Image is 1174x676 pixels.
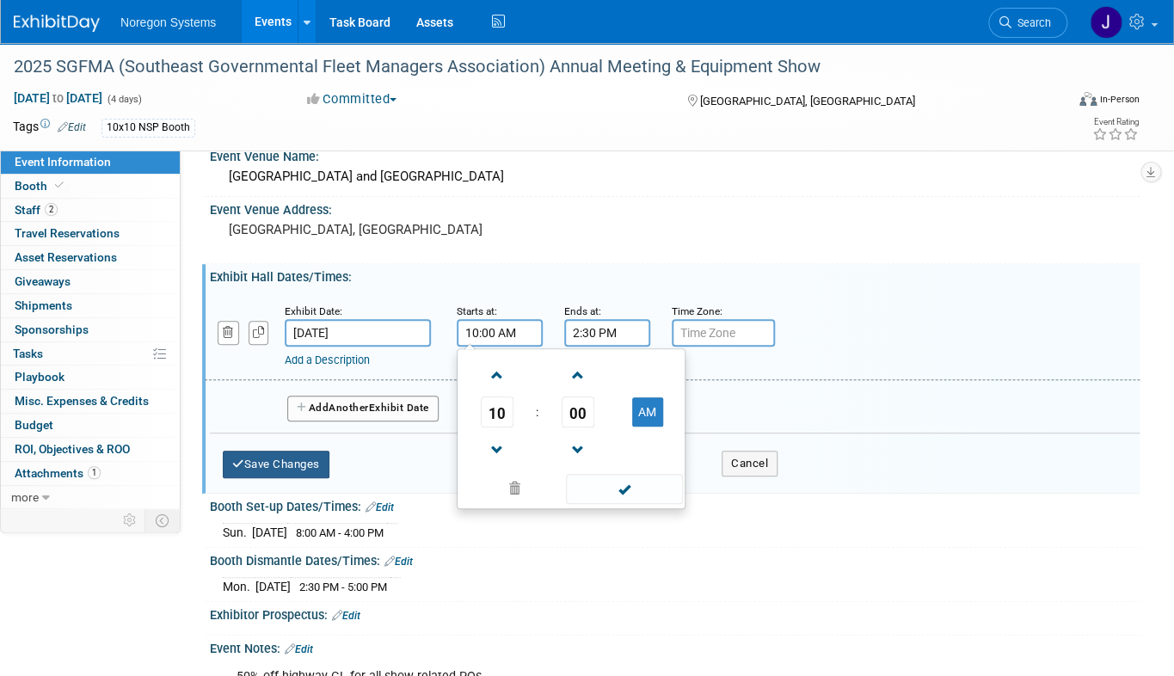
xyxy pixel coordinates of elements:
a: Decrement Hour [481,427,513,471]
span: ROI, Objectives & ROO [15,442,130,456]
div: Event Notes: [210,636,1140,658]
pre: [GEOGRAPHIC_DATA], [GEOGRAPHIC_DATA] [229,222,578,237]
div: Event Venue Address: [210,197,1140,218]
a: Edit [58,121,86,133]
a: Shipments [1,294,180,317]
div: 2025 SGFMA (Southeast Governmental Fleet Managers Association) Annual Meeting & Equipment Show [8,52,1043,83]
a: Search [988,8,1067,38]
div: Exhibit Hall Dates/Times: [210,264,1140,286]
img: Format-Inperson.png [1079,92,1097,106]
span: Pick Minute [562,396,594,427]
button: Committed [301,90,403,108]
small: Exhibit Date: [285,305,342,317]
small: Ends at: [564,305,601,317]
a: Tasks [1,342,180,366]
span: 2:30 PM - 5:00 PM [299,581,387,593]
a: Edit [384,556,413,568]
button: AM [632,397,663,427]
span: Search [1011,16,1051,29]
button: Save Changes [223,451,329,478]
span: to [50,91,66,105]
span: Tasks [13,347,43,360]
small: Time Zone: [672,305,722,317]
td: Toggle Event Tabs [145,509,181,532]
a: Misc. Expenses & Credits [1,390,180,413]
input: End Time [564,319,650,347]
a: Increment Minute [562,353,594,396]
td: [DATE] [252,523,287,541]
a: Asset Reservations [1,246,180,269]
a: Sponsorships [1,318,180,341]
div: Event Format [974,89,1140,115]
span: Shipments [15,298,72,312]
span: Another [329,402,369,414]
a: ROI, Objectives & ROO [1,438,180,461]
span: Playbook [15,370,65,384]
span: Misc. Expenses & Credits [15,394,149,408]
div: Event Venue Name: [210,144,1140,165]
a: Edit [285,643,313,655]
span: Staff [15,203,58,217]
div: Booth Set-up Dates/Times: [210,494,1140,516]
div: Exhibitor Prospectus: [210,602,1140,624]
span: Event Information [15,155,111,169]
a: Edit [332,610,360,622]
span: Noregon Systems [120,15,216,29]
a: Booth [1,175,180,198]
small: Starts at: [457,305,497,317]
span: Attachments [15,466,101,480]
span: 8:00 AM - 4:00 PM [296,526,384,539]
a: Staff2 [1,199,180,222]
a: Clear selection [461,477,568,501]
a: Decrement Minute [562,427,594,471]
a: Travel Reservations [1,222,180,245]
span: Sponsorships [15,323,89,336]
span: (4 days) [106,94,142,105]
a: Attachments1 [1,462,180,485]
td: Mon. [223,577,255,595]
span: Budget [15,418,53,432]
span: Pick Hour [481,396,513,427]
i: Booth reservation complete [55,181,64,190]
a: Budget [1,414,180,437]
span: Booth [15,179,67,193]
div: 10x10 NSP Booth [101,119,195,137]
span: more [11,490,39,504]
a: more [1,486,180,509]
img: ExhibitDay [14,15,100,32]
input: Start Time [457,319,543,347]
a: Done [565,478,684,502]
a: Event Information [1,151,180,174]
span: 2 [45,203,58,216]
td: : [532,396,542,427]
span: [GEOGRAPHIC_DATA], [GEOGRAPHIC_DATA] [700,95,915,108]
a: Edit [366,501,394,513]
td: Personalize Event Tab Strip [115,509,145,532]
div: Booth Dismantle Dates/Times: [210,548,1140,570]
a: Playbook [1,366,180,389]
span: 1 [88,466,101,479]
button: Cancel [722,451,778,476]
input: Time Zone [672,319,775,347]
div: In-Person [1099,93,1140,106]
td: Tags [13,118,86,138]
a: Add a Description [285,353,370,366]
span: [DATE] [DATE] [13,90,103,106]
span: Giveaways [15,274,71,288]
span: Asset Reservations [15,250,117,264]
input: Date [285,319,431,347]
td: Sun. [223,523,252,541]
a: Giveaways [1,270,180,293]
div: Event Rating [1092,118,1139,126]
td: [DATE] [255,577,291,595]
span: Travel Reservations [15,226,120,240]
a: Increment Hour [481,353,513,396]
button: AddAnotherExhibit Date [287,396,439,421]
img: Johana Gil [1090,6,1122,39]
div: [GEOGRAPHIC_DATA] and [GEOGRAPHIC_DATA] [223,163,1127,190]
